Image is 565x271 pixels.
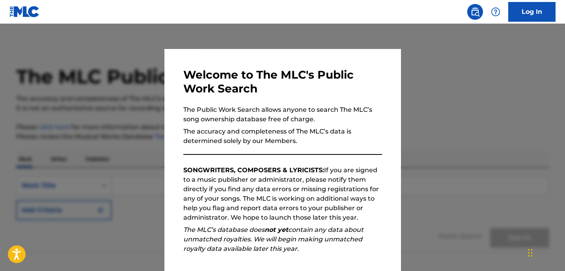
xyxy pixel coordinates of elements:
[183,127,382,146] p: The accuracy and completeness of The MLC’s data is determined solely by our Members.
[183,166,324,174] strong: SONGWRITERS, COMPOSERS & LYRICISTS:
[491,7,500,17] img: help
[9,6,40,17] img: MLC Logo
[265,226,288,233] strong: not yet
[470,7,480,17] img: search
[508,2,556,22] a: Log In
[183,166,382,222] p: If you are signed to a music publisher or administrator, please notify them directly if you find ...
[488,4,503,20] div: Help
[467,4,483,20] a: Public Search
[183,68,382,96] h3: Welcome to The MLC's Public Work Search
[528,241,533,265] div: Drag
[526,233,565,271] iframe: Chat Widget
[183,105,382,124] p: The Public Work Search allows anyone to search The MLC’s song ownership database free of charge.
[183,226,364,252] em: The MLC’s database does contain any data about unmatched royalties. We will begin making unmatche...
